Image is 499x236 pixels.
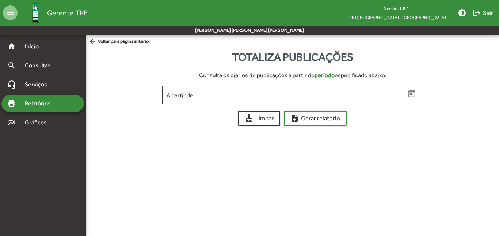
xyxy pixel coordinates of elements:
button: Open calendar [406,87,419,100]
mat-icon: headset_mic [7,80,16,89]
button: Gerar relatório [284,111,347,126]
a: Gerente TPE [18,1,88,25]
button: Sair [469,6,496,19]
mat-icon: menu [3,5,18,20]
div: Totaliza publicações [156,49,429,65]
div: Consulta os diários de publicações a partir do especificado abaixo. [199,71,386,80]
mat-icon: logout [472,8,481,17]
mat-icon: cleaning_services [245,114,254,123]
span: Gerar relatório [290,112,340,125]
mat-icon: home [7,42,16,51]
span: TPE [GEOGRAPHIC_DATA] - [GEOGRAPHIC_DATA] [341,13,452,22]
span: Consultas [20,61,60,70]
span: Voltar para página anterior [89,38,151,46]
img: Logo [23,1,47,25]
span: Início [20,42,49,51]
mat-icon: note_add [290,114,299,123]
span: Limpar [245,112,274,125]
strong: período [315,72,335,79]
mat-icon: multiline_chart [7,118,16,127]
div: Versão: 1.8.1 [341,4,452,13]
span: Serviços [20,80,57,89]
span: Sair [472,6,493,19]
span: Gerente TPE [47,7,88,19]
mat-icon: brightness_medium [458,8,466,17]
mat-icon: print [7,99,16,108]
mat-icon: search [7,61,16,70]
span: Relatórios [20,99,60,108]
span: Gráficos [20,118,57,127]
mat-icon: arrow_back [89,38,98,46]
button: Limpar [238,111,280,126]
